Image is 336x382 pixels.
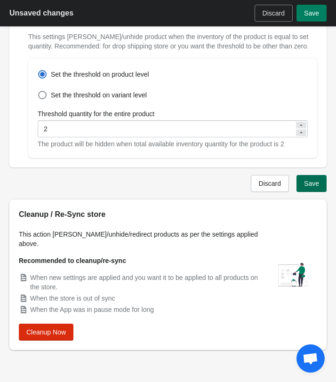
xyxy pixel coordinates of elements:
[28,32,317,51] h3: This settings [PERSON_NAME]/unhide product when the inventory of the product is equal to set quan...
[19,209,261,220] h2: Cleanup / Re-Sync store
[296,5,327,22] button: Save
[38,109,154,119] label: Threshold quantity for the entire product
[296,344,325,373] a: Open chat
[296,175,327,192] button: Save
[30,274,258,291] span: When new settings are applied and you want it to be applied to all products on the store.
[30,306,154,313] span: When the App was in pause mode for long
[255,5,293,22] button: Discard
[51,70,149,79] span: Set the threshold on product level
[251,175,289,192] button: Discard
[263,9,285,17] span: Discard
[30,294,115,302] span: When the store is out of sync
[26,328,66,336] span: Cleanup Now
[304,180,319,187] span: Save
[9,8,73,19] h2: Unsaved changes
[38,139,308,149] div: The product will be hidden when total available inventory quantity for the product is 2
[51,90,147,100] span: Set the threshold on variant level
[304,9,319,17] span: Save
[259,180,281,187] span: Discard
[19,324,73,341] button: Cleanup Now
[19,230,261,248] p: This action [PERSON_NAME]/unhide/redirect products as per the settings applied above.
[19,257,126,264] strong: Recommended to cleanup/re-sync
